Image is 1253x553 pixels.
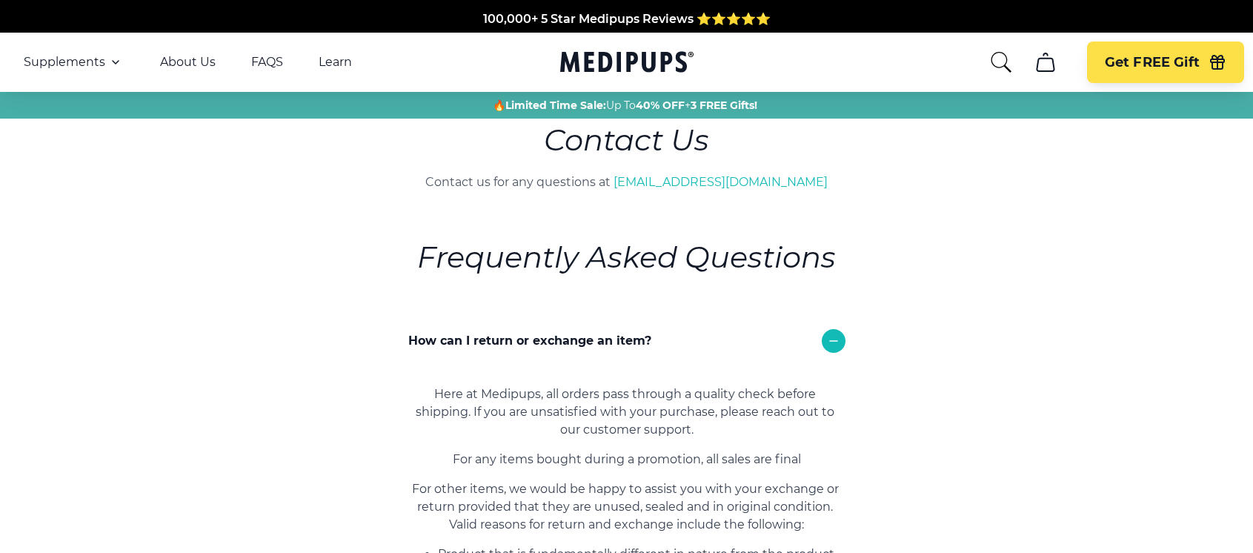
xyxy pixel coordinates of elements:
[319,55,352,70] a: Learn
[989,50,1013,74] button: search
[614,175,828,189] a: [EMAIL_ADDRESS][DOMAIN_NAME]
[325,173,928,191] p: Contact us for any questions at
[1028,44,1063,80] button: cart
[24,53,124,71] button: Supplements
[1105,54,1200,71] span: Get FREE Gift
[380,28,873,42] span: Made In The [GEOGRAPHIC_DATA] from domestic & globally sourced ingredients
[325,119,928,162] h1: Contact Us
[560,48,694,79] a: Medipups
[408,480,845,534] p: For other items, we would be happy to assist you with your exchange or return provided that they ...
[408,451,845,468] p: For any items bought during a promotion, all sales are final
[1087,42,1244,83] button: Get FREE Gift
[493,98,757,113] span: 🔥 Up To +
[408,236,845,279] h6: Frequently Asked Questions
[251,55,283,70] a: FAQS
[160,55,216,70] a: About Us
[408,385,845,439] p: Here at Medipups, all orders pass through a quality check before shipping. If you are unsatisfied...
[24,55,105,70] span: Supplements
[408,332,651,350] p: How can I return or exchange an item?
[483,10,771,24] span: 100,000+ 5 Star Medipups Reviews ⭐️⭐️⭐️⭐️⭐️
